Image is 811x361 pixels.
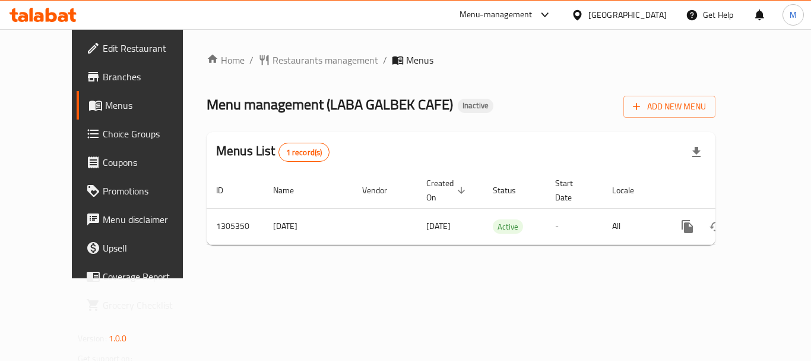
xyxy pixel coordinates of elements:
[603,208,664,244] td: All
[207,53,715,67] nav: breadcrumb
[258,53,378,67] a: Restaurants management
[426,218,451,234] span: [DATE]
[103,155,198,169] span: Coupons
[588,8,667,21] div: [GEOGRAPHIC_DATA]
[207,172,797,245] table: enhanced table
[77,34,207,62] a: Edit Restaurant
[207,53,245,67] a: Home
[458,101,493,111] span: Inactive
[458,99,493,113] div: Inactive
[207,208,264,244] td: 1305350
[103,41,198,55] span: Edit Restaurant
[790,8,797,21] span: M
[77,62,207,91] a: Branches
[103,241,198,255] span: Upsell
[216,142,330,162] h2: Menus List
[105,98,198,112] span: Menus
[77,177,207,205] a: Promotions
[383,53,387,67] li: /
[103,298,198,312] span: Grocery Checklist
[77,91,207,120] a: Menus
[273,53,378,67] span: Restaurants management
[362,183,403,197] span: Vendor
[103,70,198,84] span: Branches
[623,96,715,118] button: Add New Menu
[493,220,523,234] span: Active
[77,205,207,234] a: Menu disclaimer
[78,331,107,346] span: Version:
[273,183,309,197] span: Name
[77,234,207,262] a: Upsell
[278,143,330,162] div: Total records count
[77,262,207,291] a: Coverage Report
[546,208,603,244] td: -
[664,172,797,209] th: Actions
[460,8,533,22] div: Menu-management
[109,331,127,346] span: 1.0.0
[612,183,650,197] span: Locale
[103,184,198,198] span: Promotions
[633,99,706,114] span: Add New Menu
[103,127,198,141] span: Choice Groups
[682,138,711,167] div: Export file
[207,91,453,118] span: Menu management ( LABA GALBEK CAFE )
[77,148,207,177] a: Coupons
[279,147,330,158] span: 1 record(s)
[264,208,353,244] td: [DATE]
[249,53,254,67] li: /
[702,212,730,241] button: Change Status
[77,120,207,148] a: Choice Groups
[426,176,469,205] span: Created On
[216,183,239,197] span: ID
[77,291,207,319] a: Grocery Checklist
[673,212,702,241] button: more
[493,183,531,197] span: Status
[493,219,523,234] div: Active
[406,53,433,67] span: Menus
[555,176,588,205] span: Start Date
[103,212,198,227] span: Menu disclaimer
[103,269,198,284] span: Coverage Report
